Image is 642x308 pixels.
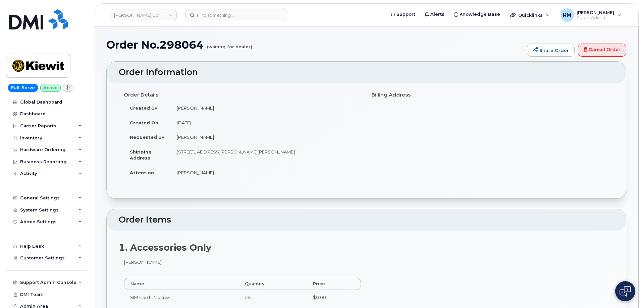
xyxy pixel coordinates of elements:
[106,39,524,51] h1: Order No.298064
[171,101,361,115] td: [PERSON_NAME]
[119,68,614,77] h2: Order Information
[124,278,239,290] th: Name
[130,149,152,161] strong: Shipping Address
[171,115,361,130] td: [DATE]
[171,165,361,180] td: [PERSON_NAME]
[119,215,614,225] h2: Order Items
[371,92,609,98] h4: Billing Address
[119,242,211,253] strong: 1. Accessories Only
[578,44,626,57] a: Cancel Order
[239,290,307,305] td: 25
[130,134,164,140] strong: Requested By
[130,105,157,111] strong: Created By
[124,92,361,98] h4: Order Details
[307,278,361,290] th: Price
[130,170,154,175] strong: Attention
[620,286,631,297] img: Open chat
[124,290,239,305] td: SIM Card - Multi 5G
[307,290,361,305] td: $0.00
[171,130,361,144] td: [PERSON_NAME]
[527,44,575,57] a: Share Order
[207,39,252,49] small: (waiting for dealer)
[171,144,361,165] td: [STREET_ADDRESS][PERSON_NAME][PERSON_NAME]
[239,278,307,290] th: Quantity
[130,120,158,125] strong: Created On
